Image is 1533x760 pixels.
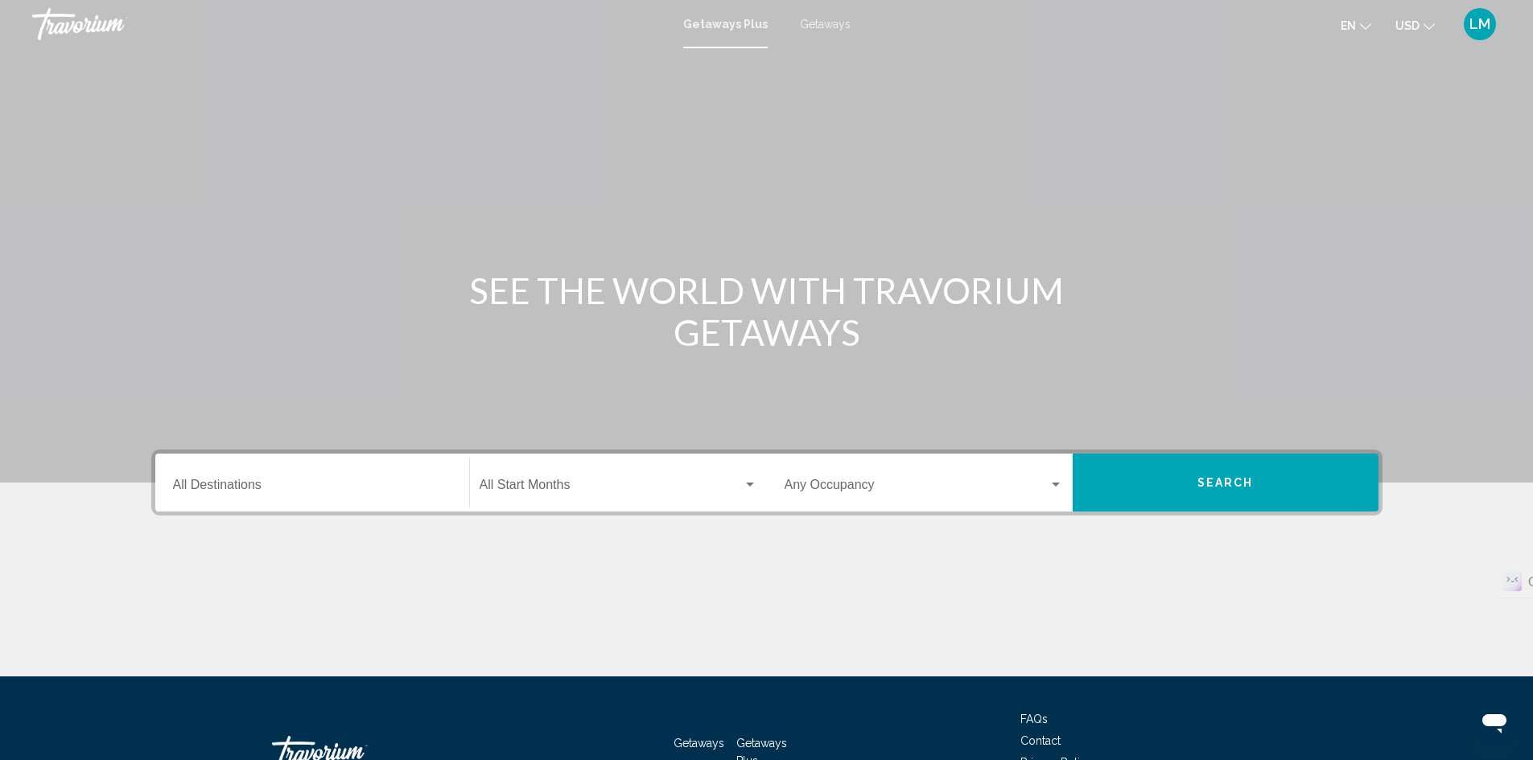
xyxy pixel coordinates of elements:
a: FAQs [1020,713,1048,725]
span: Search [1197,477,1254,490]
iframe: Кнопка запуска окна обмена сообщениями [1469,696,1520,747]
a: Getaways [674,737,724,750]
span: en [1341,19,1356,32]
a: Getaways [800,18,851,31]
button: User Menu [1459,7,1501,41]
button: Search [1073,454,1378,511]
div: Search widget [155,454,1378,511]
span: USD [1395,19,1420,32]
a: Getaways Plus [683,18,768,31]
button: Change language [1341,14,1371,37]
button: Change currency [1395,14,1435,37]
h1: SEE THE WORLD WITH TRAVORIUM GETAWAYS [465,269,1069,353]
span: LM [1469,16,1490,32]
a: Travorium [32,8,667,40]
a: Contact [1020,734,1061,747]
